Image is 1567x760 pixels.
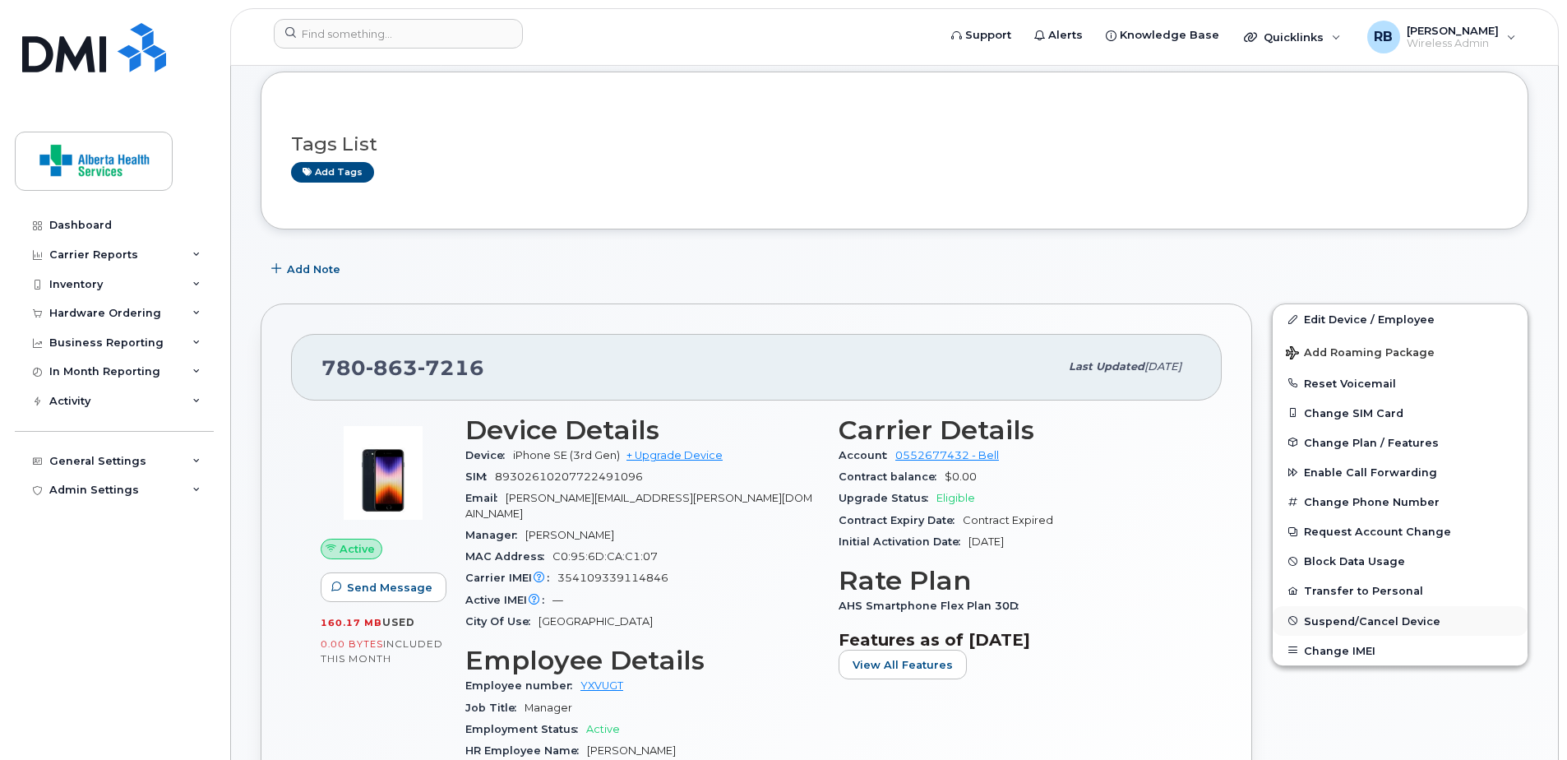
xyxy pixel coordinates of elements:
[321,638,383,650] span: 0.00 Bytes
[1023,19,1094,52] a: Alerts
[1407,37,1499,50] span: Wireless Admin
[1273,398,1528,428] button: Change SIM Card
[1374,27,1393,47] span: RB
[465,529,525,541] span: Manager
[587,744,676,757] span: [PERSON_NAME]
[495,470,643,483] span: 89302610207722491096
[418,355,484,380] span: 7216
[1273,335,1528,368] button: Add Roaming Package
[366,355,418,380] span: 863
[465,492,506,504] span: Email
[586,723,620,735] span: Active
[1273,606,1528,636] button: Suspend/Cancel Device
[382,616,415,628] span: used
[1407,24,1499,37] span: [PERSON_NAME]
[552,594,563,606] span: —
[321,637,443,665] span: included this month
[465,572,557,584] span: Carrier IMEI
[465,470,495,483] span: SIM
[525,702,572,714] span: Manager
[1304,614,1440,627] span: Suspend/Cancel Device
[1304,466,1437,479] span: Enable Call Forwarding
[1048,27,1083,44] span: Alerts
[1273,457,1528,487] button: Enable Call Forwarding
[465,550,552,563] span: MAC Address
[1144,360,1181,373] span: [DATE]
[465,702,525,714] span: Job Title
[839,514,963,526] span: Contract Expiry Date
[1304,436,1439,448] span: Change Plan / Features
[321,617,382,628] span: 160.17 MB
[552,550,658,563] span: C0:95:6D:CA:C1:07
[839,535,968,548] span: Initial Activation Date
[1120,27,1219,44] span: Knowledge Base
[321,355,484,380] span: 780
[580,679,623,692] a: YXVUGT
[1094,19,1231,52] a: Knowledge Base
[945,470,977,483] span: $0.00
[465,646,819,675] h3: Employee Details
[261,254,354,284] button: Add Note
[465,723,586,735] span: Employment Status
[287,262,340,277] span: Add Note
[1273,576,1528,605] button: Transfer to Personal
[347,580,432,595] span: Send Message
[895,449,999,461] a: 0552677432 - Bell
[1273,517,1528,546] button: Request Account Change
[334,424,432,522] img: image20231002-3703462-1angbar.jpeg
[1273,368,1528,398] button: Reset Voicemail
[839,470,945,483] span: Contract balance
[1356,21,1528,53] div: Ryan Ballesteros
[853,657,953,673] span: View All Features
[839,492,936,504] span: Upgrade Status
[465,492,812,519] span: [PERSON_NAME][EMAIL_ADDRESS][PERSON_NAME][DOMAIN_NAME]
[1286,346,1435,362] span: Add Roaming Package
[839,630,1192,650] h3: Features as of [DATE]
[839,415,1192,445] h3: Carrier Details
[1069,360,1144,373] span: Last updated
[1232,21,1352,53] div: Quicklinks
[291,162,374,183] a: Add tags
[539,615,653,628] span: [GEOGRAPHIC_DATA]
[525,529,614,541] span: [PERSON_NAME]
[465,449,513,461] span: Device
[557,572,668,584] span: 354109339114846
[465,679,580,692] span: Employee number
[465,744,587,757] span: HR Employee Name
[839,650,967,679] button: View All Features
[1264,30,1324,44] span: Quicklinks
[839,600,1027,612] span: AHS Smartphone Flex Plan 30D
[626,449,723,461] a: + Upgrade Device
[940,19,1023,52] a: Support
[465,415,819,445] h3: Device Details
[963,514,1053,526] span: Contract Expired
[465,594,552,606] span: Active IMEI
[968,535,1004,548] span: [DATE]
[321,572,446,602] button: Send Message
[965,27,1011,44] span: Support
[1273,304,1528,334] a: Edit Device / Employee
[1273,636,1528,665] button: Change IMEI
[1273,428,1528,457] button: Change Plan / Features
[291,134,1498,155] h3: Tags List
[513,449,620,461] span: iPhone SE (3rd Gen)
[465,615,539,628] span: City Of Use
[839,449,895,461] span: Account
[936,492,975,504] span: Eligible
[839,566,1192,595] h3: Rate Plan
[340,541,375,557] span: Active
[1273,546,1528,576] button: Block Data Usage
[1273,487,1528,517] button: Change Phone Number
[274,19,523,49] input: Find something...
